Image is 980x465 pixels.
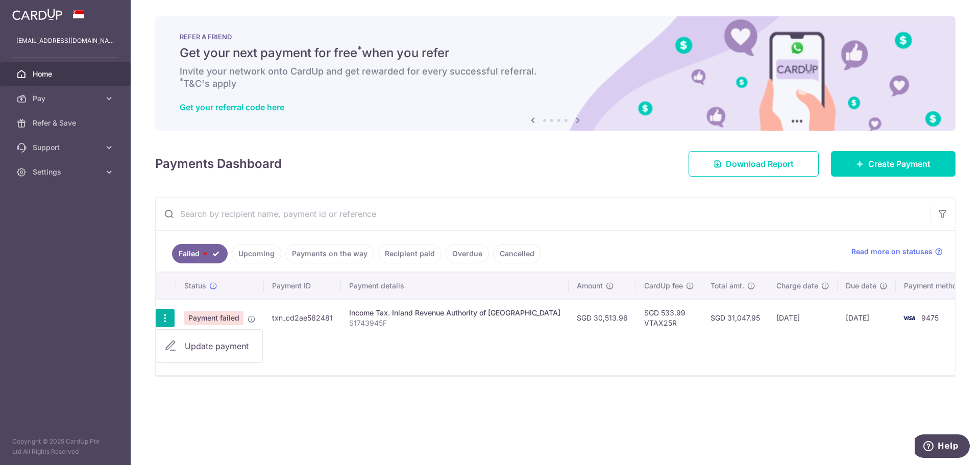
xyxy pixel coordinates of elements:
[577,281,603,291] span: Amount
[184,281,206,291] span: Status
[921,313,939,322] span: 9475
[846,281,876,291] span: Due date
[702,299,768,336] td: SGD 31,047.95
[285,244,374,263] a: Payments on the way
[33,93,100,104] span: Pay
[868,158,930,170] span: Create Payment
[446,244,489,263] a: Overdue
[341,273,569,299] th: Payment details
[33,167,100,177] span: Settings
[33,69,100,79] span: Home
[180,102,284,112] a: Get your referral code here
[838,299,896,336] td: [DATE]
[726,158,794,170] span: Download Report
[644,281,683,291] span: CardUp fee
[12,8,62,20] img: CardUp
[493,244,541,263] a: Cancelled
[180,33,931,41] p: REFER A FRIEND
[710,281,744,291] span: Total amt.
[831,151,955,177] a: Create Payment
[264,273,341,299] th: Payment ID
[899,312,919,324] img: Bank Card
[180,65,931,90] h6: Invite your network onto CardUp and get rewarded for every successful referral. T&C's apply
[155,16,955,131] img: RAF banner
[636,299,702,336] td: SGD 533.99 VTAX25R
[349,308,560,318] div: Income Tax. Inland Revenue Authority of [GEOGRAPHIC_DATA]
[768,299,838,336] td: [DATE]
[349,318,560,328] p: S1743945F
[689,151,819,177] a: Download Report
[851,247,933,257] span: Read more on statuses
[180,45,931,61] h5: Get your next payment for free when you refer
[155,155,282,173] h4: Payments Dashboard
[184,311,243,325] span: Payment failed
[33,142,100,153] span: Support
[378,244,442,263] a: Recipient paid
[569,299,636,336] td: SGD 30,513.96
[264,299,341,336] td: txn_cd2ae562481
[851,247,943,257] a: Read more on statuses
[16,36,114,46] p: [EMAIL_ADDRESS][DOMAIN_NAME]
[776,281,818,291] span: Charge date
[232,244,281,263] a: Upcoming
[172,244,228,263] a: Failed
[33,118,100,128] span: Refer & Save
[896,273,973,299] th: Payment method
[915,434,970,460] iframe: Opens a widget where you can find more information
[156,198,930,230] input: Search by recipient name, payment id or reference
